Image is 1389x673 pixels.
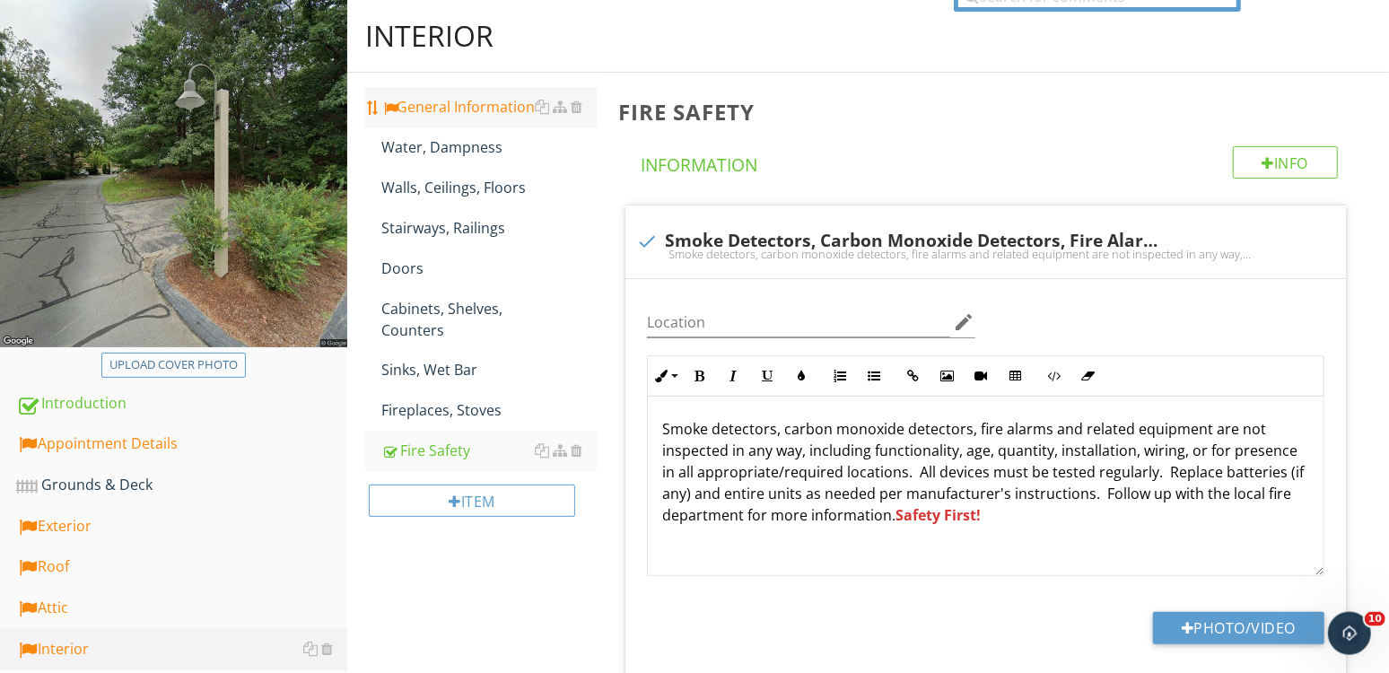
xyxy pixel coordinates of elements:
[648,359,682,393] button: Inline Style
[784,359,818,393] button: Colors
[964,359,998,393] button: Insert Video
[1328,612,1371,655] iframe: Intercom live chat
[16,515,347,538] div: Exterior
[381,217,597,239] div: Stairways, Railings
[16,597,347,620] div: Attic
[618,100,1360,124] h3: Fire Safety
[998,359,1032,393] button: Insert Table
[101,353,246,378] button: Upload cover photo
[381,440,597,461] div: Fire Safety
[369,485,575,517] div: Item
[16,555,347,579] div: Roof
[857,359,891,393] button: Unordered List
[1153,612,1324,644] button: Photo/Video
[930,359,964,393] button: Insert Image (Ctrl+P)
[662,418,1309,526] p: Smoke detectors, carbon monoxide detectors, fire alarms and related equipment are not inspected i...
[1036,359,1070,393] button: Code View
[716,359,750,393] button: Italic (Ctrl+I)
[641,146,1338,177] h4: Information
[109,356,238,374] div: Upload cover photo
[381,399,597,421] div: Fireplaces, Stoves
[381,136,597,158] div: Water, Dampness
[1070,359,1105,393] button: Clear Formatting
[381,96,597,118] div: General Information
[16,474,347,497] div: Grounds & Deck
[823,359,857,393] button: Ordered List
[895,505,981,525] span: Safety First!
[895,359,930,393] button: Insert Link (Ctrl+K)
[636,247,1335,261] div: Smoke detectors, carbon monoxide detectors, fire alarms and related equipment are not inspected i...
[381,177,597,198] div: Walls, Ceilings, Floors
[682,359,716,393] button: Bold (Ctrl+B)
[647,308,949,337] input: Location
[16,392,347,415] div: Introduction
[381,359,597,380] div: Sinks, Wet Bar
[381,298,597,341] div: Cabinets, Shelves, Counters
[1233,146,1339,179] div: Info
[381,258,597,279] div: Doors
[16,433,347,456] div: Appointment Details
[365,18,494,54] div: Interior
[16,638,347,661] div: Interior
[750,359,784,393] button: Underline (Ctrl+U)
[1365,612,1385,626] span: 10
[954,311,975,333] i: edit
